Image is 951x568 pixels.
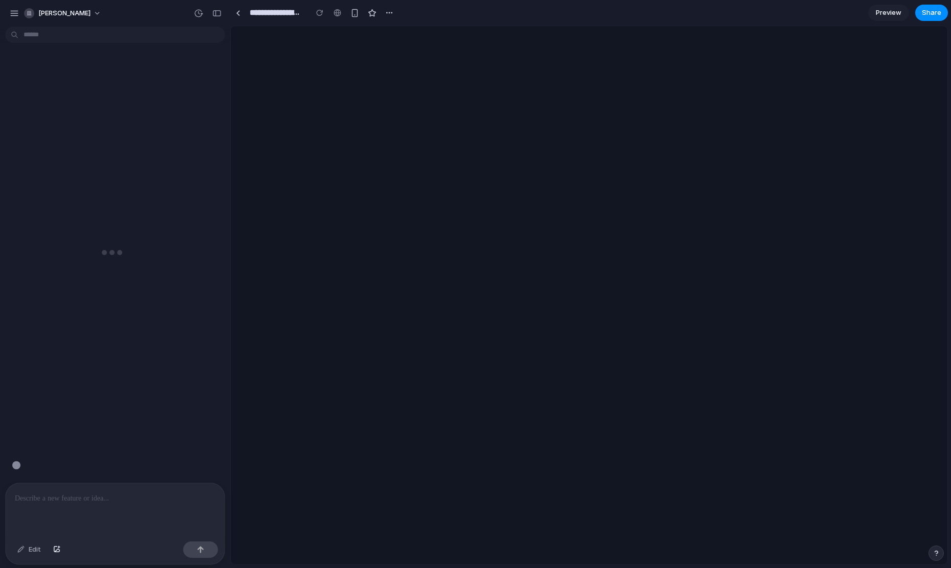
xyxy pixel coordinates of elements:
[20,5,106,21] button: [PERSON_NAME]
[915,5,948,21] button: Share
[38,8,91,18] span: [PERSON_NAME]
[922,8,941,18] span: Share
[876,8,901,18] span: Preview
[868,5,909,21] a: Preview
